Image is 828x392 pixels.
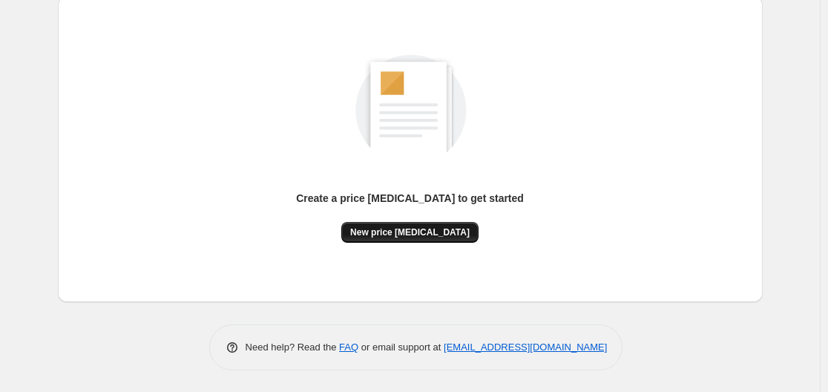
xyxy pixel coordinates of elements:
[339,342,358,353] a: FAQ
[444,342,607,353] a: [EMAIL_ADDRESS][DOMAIN_NAME]
[246,342,340,353] span: Need help? Read the
[341,222,479,243] button: New price [MEDICAL_DATA]
[358,342,444,353] span: or email support at
[296,191,524,206] p: Create a price [MEDICAL_DATA] to get started
[350,226,470,238] span: New price [MEDICAL_DATA]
